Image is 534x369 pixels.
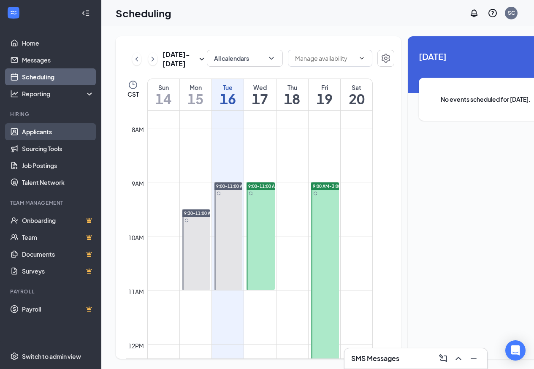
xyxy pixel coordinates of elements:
[148,53,157,65] button: ChevronRight
[508,9,515,16] div: SC
[341,79,372,110] a: September 20, 2025
[452,352,465,365] button: ChevronUp
[22,212,94,229] a: OnboardingCrown
[351,354,399,363] h3: SMS Messages
[469,8,479,18] svg: Notifications
[313,191,317,195] svg: Sync
[505,340,526,361] div: Open Intercom Messenger
[180,79,211,110] a: September 15, 2025
[276,83,308,92] div: Thu
[127,287,146,296] div: 11am
[488,8,498,18] svg: QuestionInfo
[180,92,211,106] h1: 15
[22,140,94,157] a: Sourcing Tools
[217,191,221,195] svg: Sync
[10,352,19,361] svg: Settings
[22,263,94,279] a: SurveysCrown
[22,157,94,174] a: Job Postings
[180,83,211,92] div: Mon
[127,233,146,242] div: 10am
[148,79,179,110] a: September 14, 2025
[22,301,94,317] a: PayrollCrown
[22,90,95,98] div: Reporting
[309,79,340,110] a: September 19, 2025
[10,111,92,118] div: Hiring
[216,183,247,189] span: 9:00-11:00 AM
[309,83,340,92] div: Fri
[148,92,179,106] h1: 14
[127,90,139,98] span: CST
[295,54,355,63] input: Manage availability
[267,54,276,62] svg: ChevronDown
[358,55,365,62] svg: ChevronDown
[212,83,244,92] div: Tue
[22,174,94,191] a: Talent Network
[309,92,340,106] h1: 19
[22,35,94,52] a: Home
[22,229,94,246] a: TeamCrown
[197,54,207,64] svg: SmallChevronDown
[133,54,141,64] svg: ChevronLeft
[127,341,146,350] div: 12pm
[130,179,146,188] div: 9am
[184,218,189,222] svg: Sync
[22,352,81,361] div: Switch to admin view
[249,191,253,195] svg: Sync
[163,50,197,68] h3: [DATE] - [DATE]
[276,92,308,106] h1: 18
[341,92,372,106] h1: 20
[10,199,92,206] div: Team Management
[244,92,276,106] h1: 17
[130,125,146,134] div: 8am
[10,90,19,98] svg: Analysis
[148,83,179,92] div: Sun
[116,6,171,20] h1: Scheduling
[212,79,244,110] a: September 16, 2025
[22,52,94,68] a: Messages
[81,9,90,17] svg: Collapse
[377,50,394,68] a: Settings
[453,353,464,364] svg: ChevronUp
[436,352,450,365] button: ComposeMessage
[212,92,244,106] h1: 16
[10,288,92,295] div: Payroll
[149,54,157,64] svg: ChevronRight
[467,352,480,365] button: Minimize
[469,353,479,364] svg: Minimize
[207,50,283,67] button: All calendarsChevronDown
[276,79,308,110] a: September 18, 2025
[22,246,94,263] a: DocumentsCrown
[244,79,276,110] a: September 17, 2025
[244,83,276,92] div: Wed
[248,183,279,189] span: 9:00-11:00 AM
[128,80,138,90] svg: Clock
[341,83,372,92] div: Sat
[377,50,394,67] button: Settings
[132,53,141,65] button: ChevronLeft
[22,123,94,140] a: Applicants
[438,353,448,364] svg: ComposeMessage
[22,68,94,85] a: Scheduling
[381,53,391,63] svg: Settings
[184,210,214,216] span: 9:30-11:00 AM
[9,8,18,17] svg: WorkstreamLogo
[313,183,348,189] span: 9:00 AM-3:00 PM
